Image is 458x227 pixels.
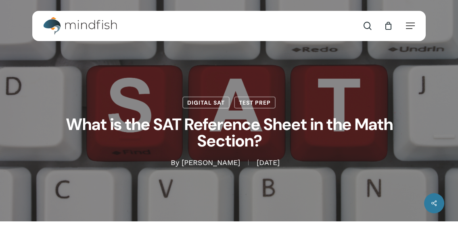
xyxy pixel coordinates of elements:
span: [DATE] [248,159,288,165]
h1: What is the SAT Reference Sheet in the Math Section? [32,109,426,158]
header: Main Menu [32,11,426,41]
a: Digital SAT [182,97,230,109]
a: Test Prep [234,97,276,109]
a: Cart [384,21,393,30]
a: [PERSON_NAME] [182,158,240,166]
span: By [171,159,179,165]
a: Navigation Menu [406,22,415,30]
